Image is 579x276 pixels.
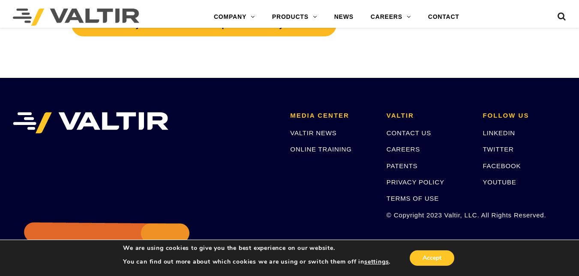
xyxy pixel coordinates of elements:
[410,250,454,266] button: Accept
[387,210,470,220] p: © Copyright 2023 Valtir, LLC. All Rights Reserved.
[123,258,390,266] p: You can find out more about which cookies we are using or switch them off in .
[483,145,513,153] a: TWITTER
[205,9,264,26] a: COMPANY
[264,9,326,26] a: PRODUCTS
[326,9,362,26] a: NEWS
[290,145,351,153] a: ONLINE TRAINING
[123,244,390,252] p: We are using cookies to give you the best experience on our website.
[13,112,168,134] img: VALTIR
[387,145,420,153] a: CAREERS
[387,195,439,202] a: TERMS OF USE
[483,178,516,186] a: YOUTUBE
[483,162,521,169] a: FACEBOOK
[483,129,515,137] a: LINKEDIN
[364,258,389,266] button: settings
[420,9,468,26] a: CONTACT
[290,129,336,137] a: VALTIR NEWS
[13,9,139,26] img: Valtir
[387,112,470,119] h2: VALTIR
[387,162,418,169] a: PATENTS
[290,112,374,119] h2: MEDIA CENTER
[362,9,420,26] a: CAREERS
[483,112,566,119] h2: FOLLOW US
[387,129,431,137] a: CONTACT US
[387,178,444,186] a: PRIVACY POLICY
